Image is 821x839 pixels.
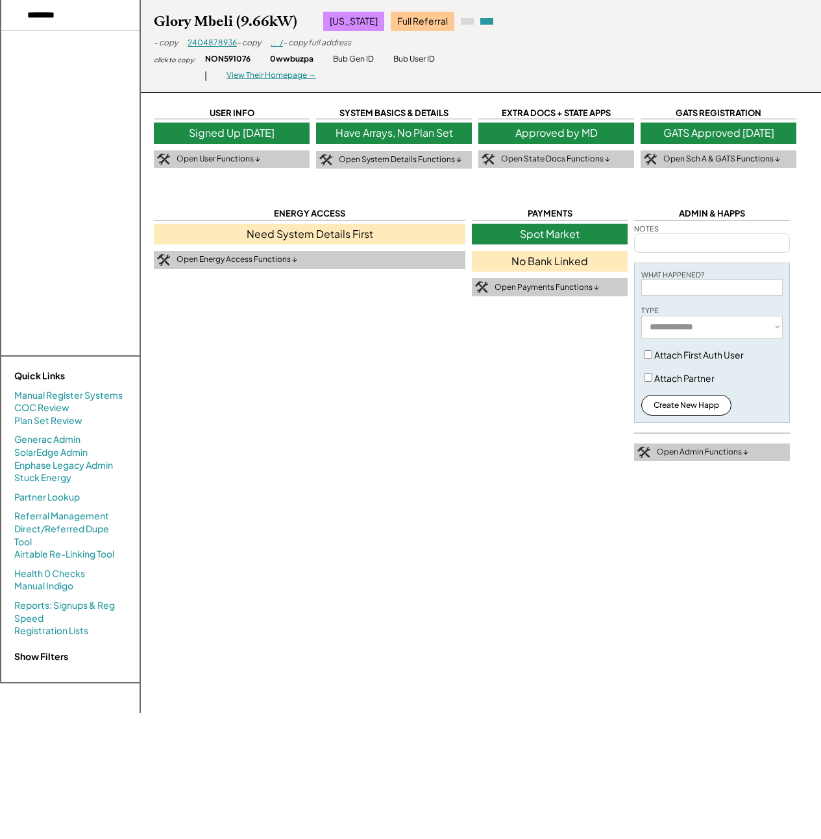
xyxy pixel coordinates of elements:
[333,54,374,65] div: Bub Gen ID
[478,107,634,119] div: EXTRA DOCS + STATE APPS
[14,523,127,548] a: Direct/Referred Dupe Tool
[14,433,80,446] a: Generac Admin
[154,55,195,64] div: click to copy:
[157,154,170,165] img: tool-icon.png
[641,270,705,279] div: WHAT HAPPENED?
[663,154,780,165] div: Open Sch A & GATS Functions ↓
[204,69,207,82] div: |
[14,510,109,523] a: Referral Management
[393,54,435,65] div: Bub User ID
[157,254,170,266] img: tool-icon.png
[154,207,465,220] div: ENERGY ACCESS
[654,372,715,384] label: Attach Partner
[14,599,127,624] a: Reports: Signups & Reg Speed
[472,207,628,220] div: PAYMENTS
[237,38,261,49] div: - copy
[14,624,88,637] a: Registration Lists
[283,38,351,49] div: - copy full address
[391,12,454,31] div: Full Referral
[644,154,657,165] img: tool-icon.png
[14,414,82,427] a: Plan Set Review
[641,123,796,143] div: GATS Approved [DATE]
[316,107,472,119] div: SYSTEM BASICS & DETAILS
[657,447,748,458] div: Open Admin Functions ↓
[177,154,260,165] div: Open User Functions ↓
[323,12,384,31] div: [US_STATE]
[339,154,461,165] div: Open System Details Functions ↓
[654,349,744,360] label: Attach First Auth User
[634,207,790,220] div: ADMIN & HAPPS
[475,281,488,293] img: tool-icon.png
[14,370,144,383] div: Quick Links
[14,471,71,484] a: Stuck Energy
[154,107,310,119] div: USER INFO
[154,12,297,30] div: Glory Mbeli (9.66kW)
[227,70,316,81] div: View Their Homepage →
[482,154,495,165] img: tool-icon.png
[154,123,310,143] div: Signed Up [DATE]
[188,38,237,47] a: 2404878936
[495,282,599,293] div: Open Payments Functions ↓
[319,154,332,166] img: tool-icon.png
[472,224,628,244] div: Spot Market
[14,401,69,414] a: COC Review
[177,254,297,265] div: Open Energy Access Functions ↓
[14,446,88,459] a: SolarEdge Admin
[14,548,114,561] a: Airtable Re-Linking Tool
[270,54,313,65] div: 0wwbuzpa
[14,580,73,593] a: Manual Indigo
[14,491,80,504] a: Partner Lookup
[641,395,731,416] button: Create New Happ
[154,224,465,244] div: Need System Details First
[14,567,85,580] a: Health 0 Checks
[14,650,68,662] strong: Show Filters
[14,459,113,472] a: Enphase Legacy Admin
[154,38,178,49] div: - copy
[316,123,472,143] div: Have Arrays, No Plan Set
[205,54,251,65] div: NON591076
[478,123,634,143] div: Approved by MD
[501,154,610,165] div: Open State Docs Functions ↓
[14,389,123,402] a: Manual Register Systems
[271,38,283,47] a: , , /
[641,305,659,315] div: TYPE
[641,107,796,119] div: GATS REGISTRATION
[472,251,628,272] div: No Bank Linked
[634,224,659,233] div: NOTES
[637,447,650,458] img: tool-icon.png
